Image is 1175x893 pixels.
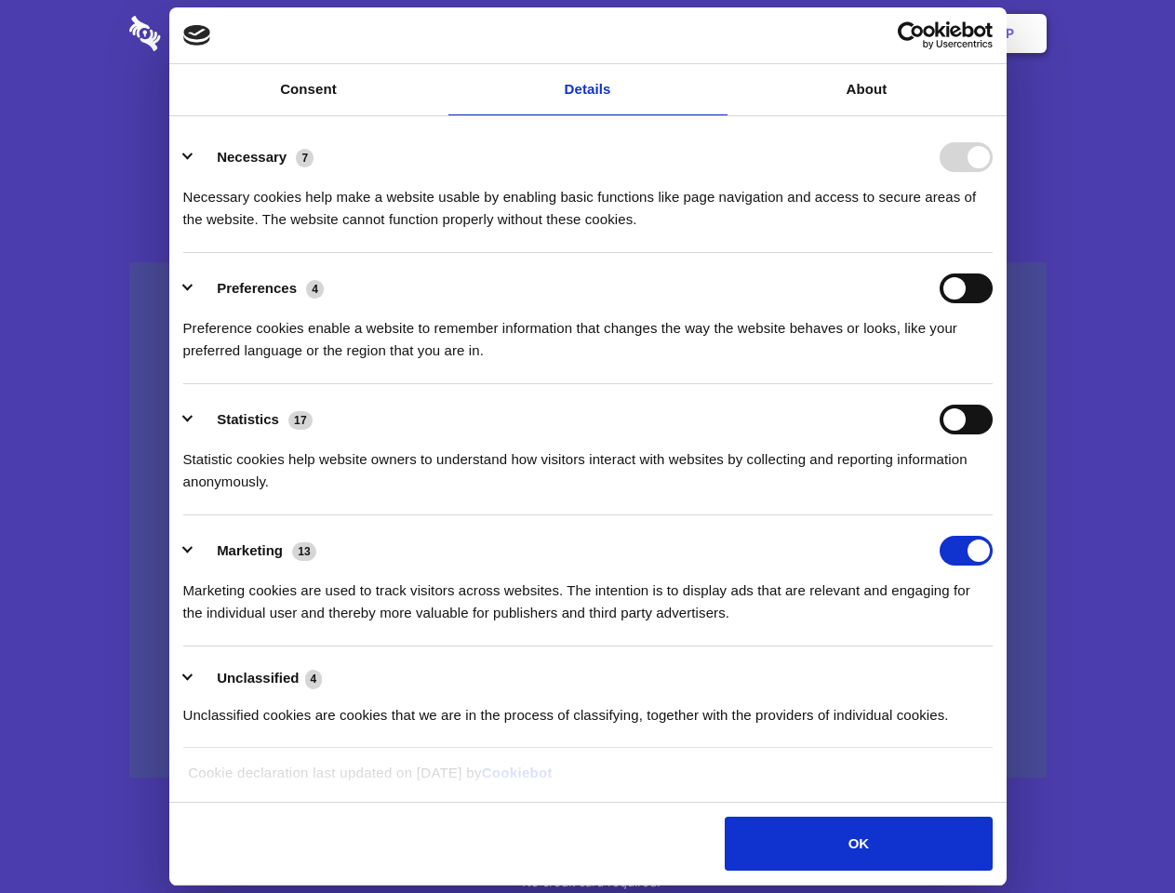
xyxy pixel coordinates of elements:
button: Preferences (4) [183,273,336,303]
span: 13 [292,542,316,561]
div: Cookie declaration last updated on [DATE] by [174,762,1001,798]
div: Statistic cookies help website owners to understand how visitors interact with websites by collec... [183,434,993,493]
label: Marketing [217,542,283,558]
div: Unclassified cookies are cookies that we are in the process of classifying, together with the pro... [183,690,993,726]
div: Preference cookies enable a website to remember information that changes the way the website beha... [183,303,993,362]
span: 4 [305,670,323,688]
a: Pricing [546,5,627,62]
a: Consent [169,64,448,115]
a: Cookiebot [482,765,553,780]
button: Unclassified (4) [183,667,334,690]
h1: Eliminate Slack Data Loss. [129,84,1047,151]
h4: Auto-redaction of sensitive data, encrypted data sharing and self-destructing private chats. Shar... [129,169,1047,231]
button: OK [725,817,992,871]
label: Preferences [217,280,297,296]
span: 17 [288,411,313,430]
span: 4 [306,280,324,299]
div: Marketing cookies are used to track visitors across websites. The intention is to display ads tha... [183,566,993,624]
img: logo-wordmark-white-trans-d4663122ce5f474addd5e946df7df03e33cb6a1c49d2221995e7729f52c070b2.svg [129,16,288,51]
iframe: Drift Widget Chat Controller [1082,800,1153,871]
button: Statistics (17) [183,405,325,434]
div: Necessary cookies help make a website usable by enabling basic functions like page navigation and... [183,172,993,231]
a: Contact [754,5,840,62]
a: About [728,64,1007,115]
button: Necessary (7) [183,142,326,172]
img: logo [183,25,211,46]
a: Wistia video thumbnail [129,262,1047,779]
a: Login [844,5,925,62]
button: Marketing (13) [183,536,328,566]
label: Statistics [217,411,279,427]
span: 7 [296,149,314,167]
label: Necessary [217,149,287,165]
a: Usercentrics Cookiebot - opens in a new window [830,21,993,49]
a: Details [448,64,728,115]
